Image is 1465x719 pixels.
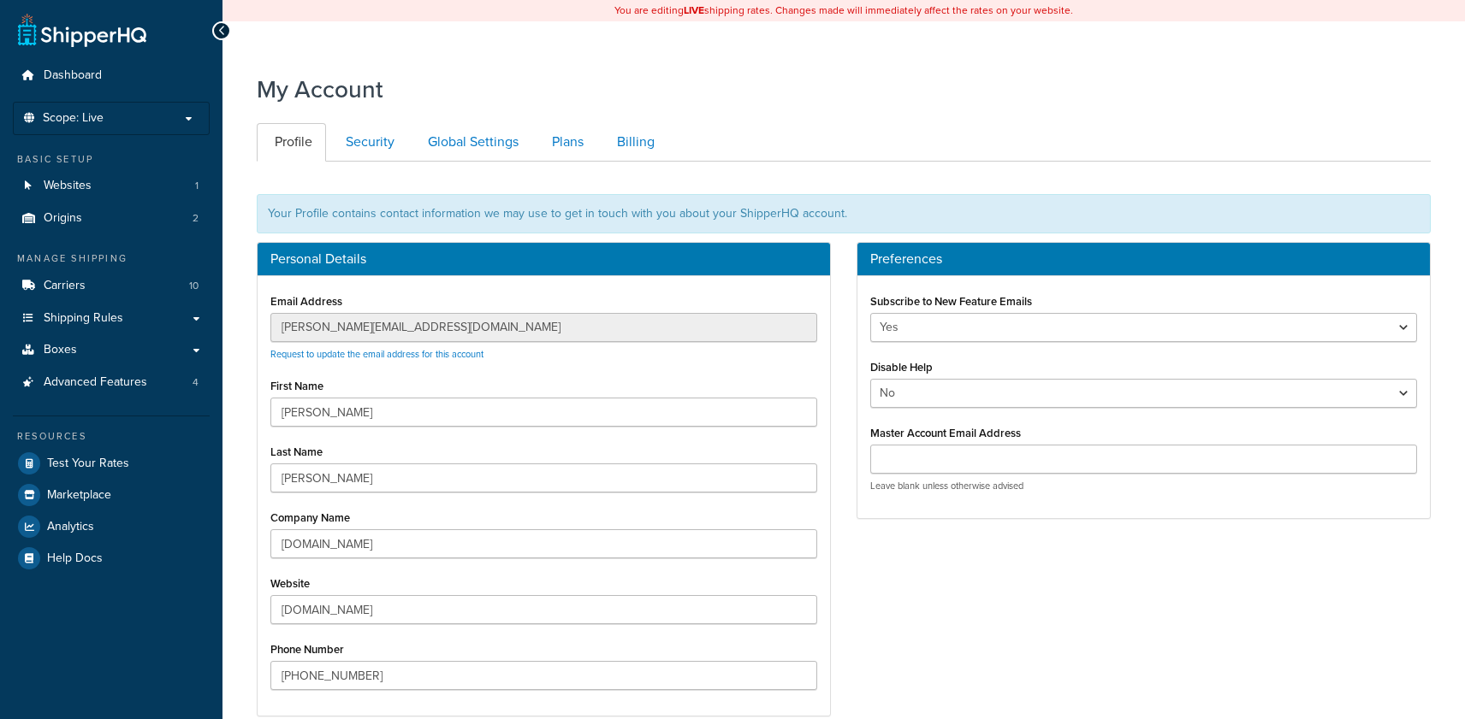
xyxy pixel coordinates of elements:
[47,520,94,534] span: Analytics
[599,123,668,162] a: Billing
[13,448,210,479] a: Test Your Rates
[13,367,210,398] li: Advanced Features
[270,445,323,458] label: Last Name
[18,13,146,47] a: ShipperHQ Home
[44,68,102,83] span: Dashboard
[13,270,210,302] a: Carriers 10
[43,111,104,126] span: Scope: Live
[328,123,408,162] a: Security
[13,170,210,202] li: Websites
[270,511,350,524] label: Company Name
[270,643,344,656] label: Phone Number
[193,375,199,390] span: 4
[193,211,199,226] span: 2
[257,194,1431,233] div: Your Profile contains contact information we may use to get in touch with you about your ShipperH...
[13,251,210,266] div: Manage Shipping
[13,480,210,510] a: Marketplace
[870,251,1417,267] h3: Preferences
[44,279,86,293] span: Carriers
[270,380,323,392] label: First Name
[13,60,210,91] a: Dashboard
[257,73,383,106] h1: My Account
[44,211,82,226] span: Origins
[13,543,210,574] a: Help Docs
[13,511,210,542] a: Analytics
[684,3,704,18] b: LIVE
[13,303,210,334] a: Shipping Rules
[13,367,210,398] a: Advanced Features 4
[270,295,342,308] label: Email Address
[270,577,310,590] label: Website
[410,123,532,162] a: Global Settings
[13,270,210,302] li: Carriers
[47,488,111,503] span: Marketplace
[13,152,210,167] div: Basic Setup
[870,427,1021,439] label: Master Account Email Address
[13,203,210,234] li: Origins
[44,311,123,326] span: Shipping Rules
[44,179,92,193] span: Websites
[44,343,77,357] span: Boxes
[270,347,483,361] a: Request to update the email address for this account
[870,295,1032,308] label: Subscribe to New Feature Emails
[47,551,103,566] span: Help Docs
[13,170,210,202] a: Websites 1
[189,279,199,293] span: 10
[195,179,199,193] span: 1
[13,334,210,366] a: Boxes
[270,251,817,267] h3: Personal Details
[44,375,147,390] span: Advanced Features
[870,480,1417,492] p: Leave blank unless otherwise advised
[257,123,326,162] a: Profile
[870,361,933,374] label: Disable Help
[47,457,129,471] span: Test Your Rates
[13,203,210,234] a: Origins 2
[534,123,597,162] a: Plans
[13,429,210,444] div: Resources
